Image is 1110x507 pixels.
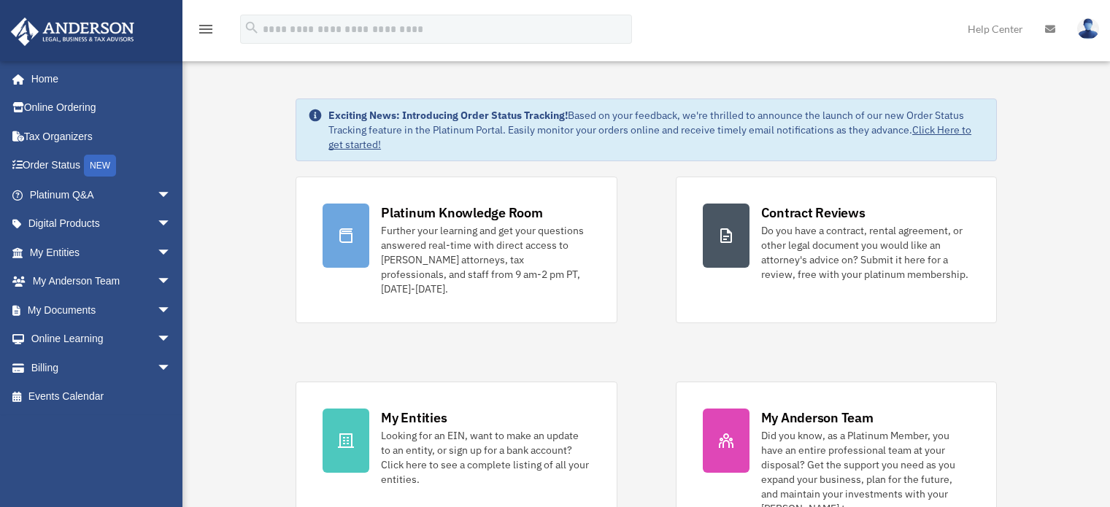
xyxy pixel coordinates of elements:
a: Events Calendar [10,382,193,411]
a: Digital Productsarrow_drop_down [10,209,193,239]
a: Order StatusNEW [10,151,193,181]
a: My Anderson Teamarrow_drop_down [10,267,193,296]
a: Platinum Q&Aarrow_drop_down [10,180,193,209]
a: Billingarrow_drop_down [10,353,193,382]
img: Anderson Advisors Platinum Portal [7,18,139,46]
span: arrow_drop_down [157,209,186,239]
strong: Exciting News: Introducing Order Status Tracking! [328,109,568,122]
span: arrow_drop_down [157,267,186,297]
div: My Entities [381,409,447,427]
a: menu [197,26,215,38]
img: User Pic [1077,18,1099,39]
div: Looking for an EIN, want to make an update to an entity, or sign up for a bank account? Click her... [381,428,590,487]
span: arrow_drop_down [157,353,186,383]
div: Platinum Knowledge Room [381,204,543,222]
div: My Anderson Team [761,409,874,427]
div: Based on your feedback, we're thrilled to announce the launch of our new Order Status Tracking fe... [328,108,984,152]
a: My Entitiesarrow_drop_down [10,238,193,267]
div: Contract Reviews [761,204,866,222]
div: Further your learning and get your questions answered real-time with direct access to [PERSON_NAM... [381,223,590,296]
a: My Documentsarrow_drop_down [10,295,193,325]
i: search [244,20,260,36]
span: arrow_drop_down [157,180,186,210]
a: Online Learningarrow_drop_down [10,325,193,354]
a: Tax Organizers [10,122,193,151]
div: NEW [84,155,116,177]
a: Platinum Knowledge Room Further your learning and get your questions answered real-time with dire... [296,177,617,323]
a: Online Ordering [10,93,193,123]
a: Contract Reviews Do you have a contract, rental agreement, or other legal document you would like... [676,177,997,323]
span: arrow_drop_down [157,295,186,325]
span: arrow_drop_down [157,238,186,268]
span: arrow_drop_down [157,325,186,355]
i: menu [197,20,215,38]
div: Do you have a contract, rental agreement, or other legal document you would like an attorney's ad... [761,223,970,282]
a: Click Here to get started! [328,123,971,151]
a: Home [10,64,186,93]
